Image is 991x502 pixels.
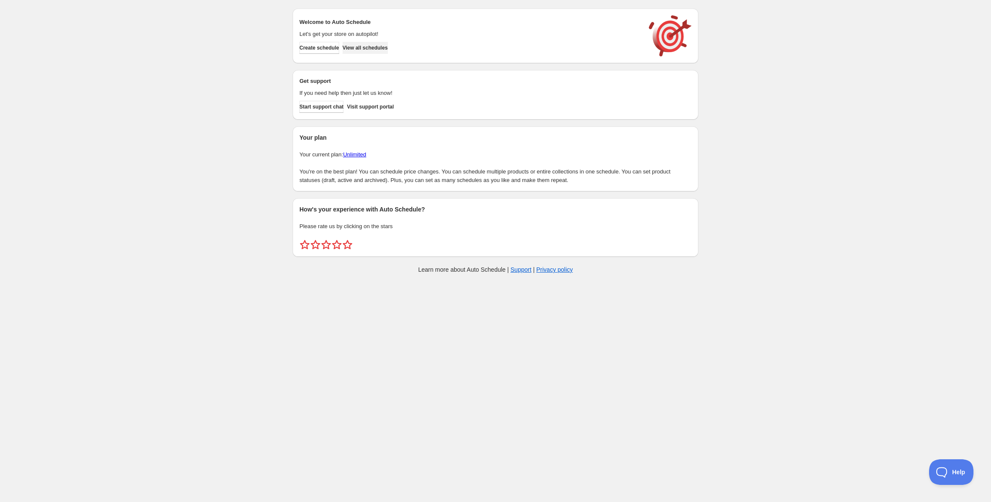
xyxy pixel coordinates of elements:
a: Support [510,266,531,273]
a: Visit support portal [347,101,394,113]
button: View all schedules [343,42,388,54]
h2: Your plan [299,133,692,142]
h2: Welcome to Auto Schedule [299,18,640,26]
iframe: Toggle Customer Support [929,459,974,485]
span: Visit support portal [347,103,394,110]
a: Privacy policy [537,266,573,273]
p: Let's get your store on autopilot! [299,30,640,38]
span: Create schedule [299,44,339,51]
p: Your current plan: [299,150,692,159]
h2: How's your experience with Auto Schedule? [299,205,692,214]
p: If you need help then just let us know! [299,89,640,97]
a: Unlimited [343,151,366,158]
a: Start support chat [299,101,343,113]
button: Create schedule [299,42,339,54]
span: Start support chat [299,103,343,110]
p: Please rate us by clicking on the stars [299,222,692,231]
p: Learn more about Auto Schedule | | [418,265,573,274]
span: View all schedules [343,44,388,51]
p: You're on the best plan! You can schedule price changes. You can schedule multiple products or en... [299,167,692,185]
h2: Get support [299,77,640,85]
